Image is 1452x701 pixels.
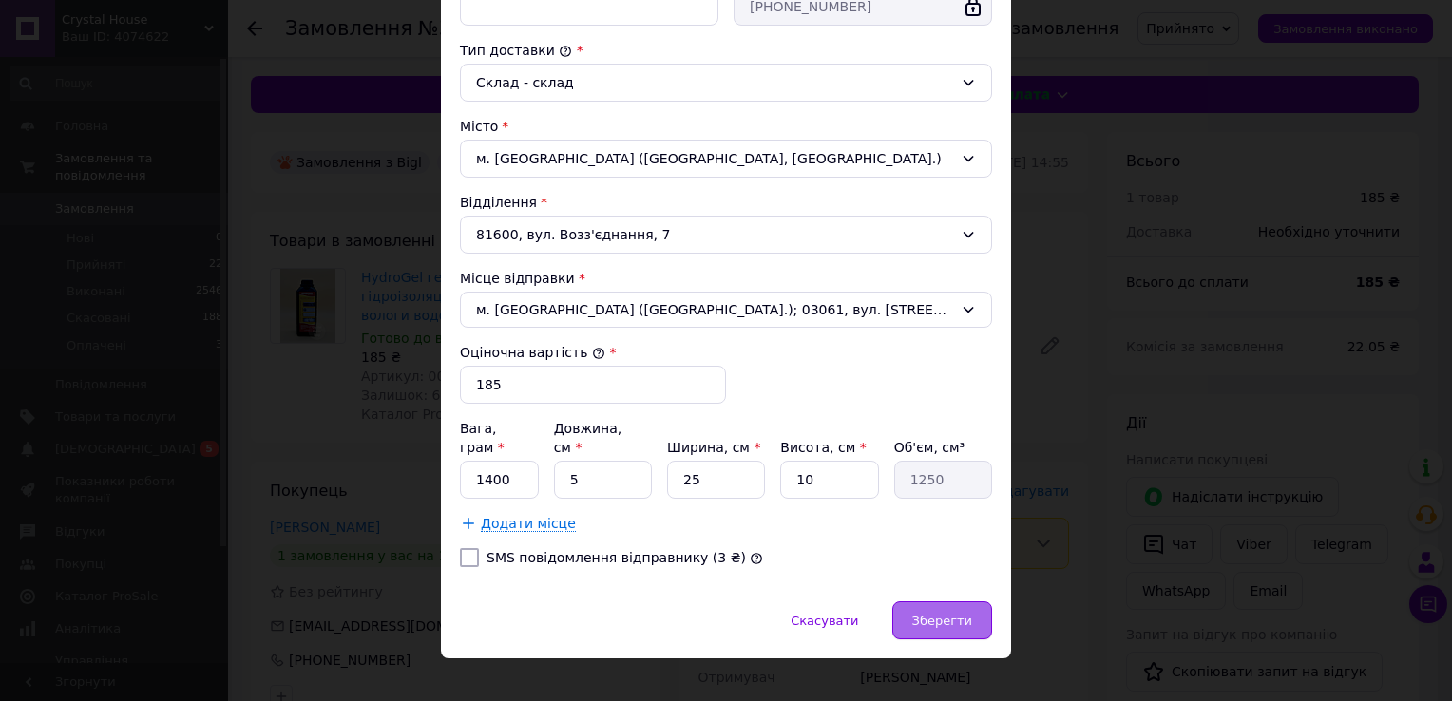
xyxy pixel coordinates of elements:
span: Зберегти [912,614,972,628]
div: Місто [460,117,992,136]
div: Склад - склад [476,72,953,93]
span: Додати місце [481,516,576,532]
span: Скасувати [791,614,858,628]
div: Тип доставки [460,41,992,60]
span: м. [GEOGRAPHIC_DATA] ([GEOGRAPHIC_DATA].); 03061, вул. [STREET_ADDRESS] [476,300,953,319]
label: SMS повідомлення відправнику (3 ₴) [487,550,746,565]
label: Довжина, см [554,421,622,455]
div: Об'єм, см³ [894,438,992,457]
label: Висота, см [780,440,866,455]
div: м. [GEOGRAPHIC_DATA] ([GEOGRAPHIC_DATA], [GEOGRAPHIC_DATA].) [460,140,992,178]
label: Вага, грам [460,421,505,455]
div: Місце відправки [460,269,992,288]
label: Ширина, см [667,440,760,455]
div: Відділення [460,193,992,212]
div: 81600, вул. Возз'єднання, 7 [460,216,992,254]
label: Оціночна вартість [460,345,605,360]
